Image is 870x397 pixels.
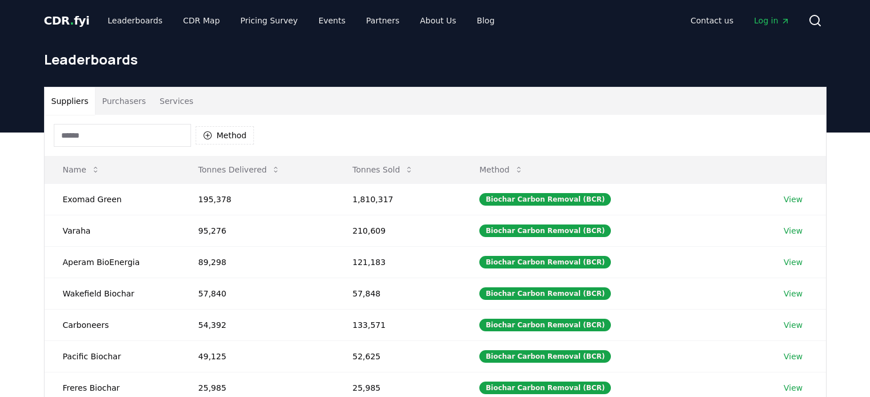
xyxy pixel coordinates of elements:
button: Tonnes Delivered [189,158,290,181]
td: 57,840 [180,278,335,309]
td: 89,298 [180,246,335,278]
td: Aperam BioEnergia [45,246,180,278]
td: 49,125 [180,340,335,372]
td: 1,810,317 [334,183,461,215]
td: 133,571 [334,309,461,340]
div: Biochar Carbon Removal (BCR) [479,193,611,206]
a: View [784,382,803,394]
div: Biochar Carbon Removal (BCR) [479,382,611,394]
a: CDR Map [174,10,229,31]
td: 54,392 [180,309,335,340]
a: Pricing Survey [231,10,307,31]
h1: Leaderboards [44,50,827,69]
td: 57,848 [334,278,461,309]
button: Tonnes Sold [343,158,423,181]
td: Exomad Green [45,183,180,215]
a: View [784,351,803,362]
a: View [784,288,803,299]
button: Services [153,87,200,115]
button: Method [196,126,255,145]
div: Biochar Carbon Removal (BCR) [479,224,611,237]
a: Events [309,10,355,31]
button: Name [54,158,109,181]
div: Biochar Carbon Removal (BCR) [479,350,611,363]
button: Suppliers [45,87,96,115]
div: Biochar Carbon Removal (BCR) [479,287,611,300]
nav: Main [98,10,503,31]
td: Wakefield Biochar [45,278,180,309]
a: View [784,225,803,236]
a: CDR.fyi [44,13,90,29]
span: Log in [754,15,789,26]
div: Biochar Carbon Removal (BCR) [479,319,611,331]
a: View [784,194,803,205]
span: CDR fyi [44,14,90,27]
a: Log in [745,10,799,31]
nav: Main [681,10,799,31]
div: Biochar Carbon Removal (BCR) [479,256,611,268]
td: 95,276 [180,215,335,246]
a: About Us [411,10,465,31]
td: Carboneers [45,309,180,340]
td: 121,183 [334,246,461,278]
a: Contact us [681,10,742,31]
td: 52,625 [334,340,461,372]
td: 210,609 [334,215,461,246]
a: View [784,319,803,331]
td: Varaha [45,215,180,246]
td: 195,378 [180,183,335,215]
a: View [784,256,803,268]
a: Leaderboards [98,10,172,31]
a: Partners [357,10,408,31]
span: . [70,14,74,27]
td: Pacific Biochar [45,340,180,372]
button: Purchasers [95,87,153,115]
a: Blog [468,10,504,31]
button: Method [470,158,533,181]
